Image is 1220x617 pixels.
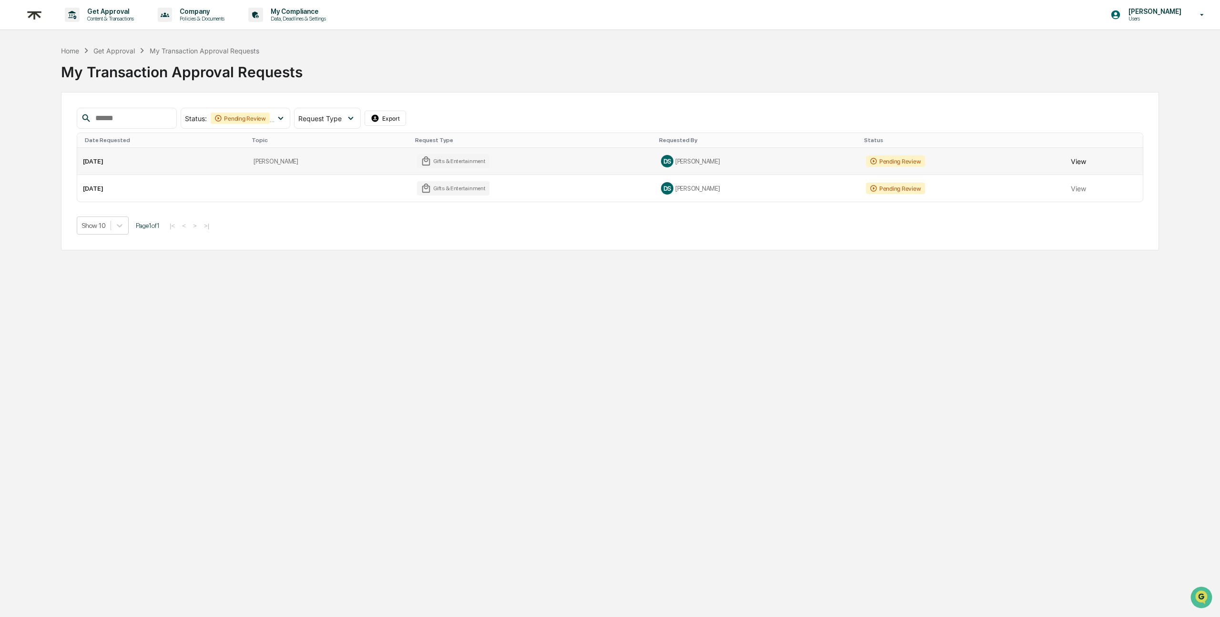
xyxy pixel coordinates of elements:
[69,121,77,129] div: 🗄️
[6,134,64,152] a: 🔎Data Lookup
[136,222,160,229] span: Page 1 of 1
[365,111,407,126] button: Export
[298,114,342,123] span: Request Type
[661,182,854,195] div: [PERSON_NAME]
[252,137,407,144] div: Topic
[1071,179,1086,198] button: View
[190,222,200,230] button: >
[32,73,156,82] div: Start new chat
[67,161,115,169] a: Powered byPylon
[201,222,212,230] button: >|
[864,137,1061,144] div: Status
[80,8,139,15] p: Get Approval
[172,15,229,22] p: Policies & Documents
[172,8,229,15] p: Company
[167,222,178,230] button: |<
[150,47,259,55] div: My Transaction Approval Requests
[95,162,115,169] span: Pylon
[61,56,1159,81] div: My Transaction Approval Requests
[10,73,27,90] img: 1746055101610-c473b297-6a78-478c-a979-82029cc54cd1
[263,8,331,15] p: My Compliance
[263,15,331,22] p: Data, Deadlines & Settings
[417,154,489,168] div: Gifts & Entertainment
[1121,8,1186,15] p: [PERSON_NAME]
[25,43,157,53] input: Clear
[661,182,673,195] div: DS
[1189,586,1215,611] iframe: Open customer support
[19,120,61,130] span: Preclearance
[211,113,270,124] div: Pending Review
[248,148,411,175] td: [PERSON_NAME]
[10,139,17,147] div: 🔎
[19,138,60,148] span: Data Lookup
[23,3,46,27] img: logo
[162,76,173,87] button: Start new chat
[10,121,17,129] div: 🖐️
[85,137,244,144] div: Date Requested
[79,120,118,130] span: Attestations
[80,15,139,22] p: Content & Transactions
[417,181,489,195] div: Gifts & Entertainment
[185,114,207,123] span: Status :
[1121,15,1186,22] p: Users
[866,155,925,167] div: Pending Review
[65,116,122,134] a: 🗄️Attestations
[77,175,248,202] td: [DATE]
[415,137,651,144] div: Request Type
[6,116,65,134] a: 🖐️Preclearance
[866,183,925,194] div: Pending Review
[77,148,248,175] td: [DATE]
[61,47,79,55] div: Home
[10,20,173,35] p: How can we help?
[661,155,673,167] div: DS
[659,137,856,144] div: Requested By
[32,82,121,90] div: We're available if you need us!
[1071,152,1086,171] button: View
[93,47,135,55] div: Get Approval
[661,155,854,167] div: [PERSON_NAME]
[179,222,189,230] button: <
